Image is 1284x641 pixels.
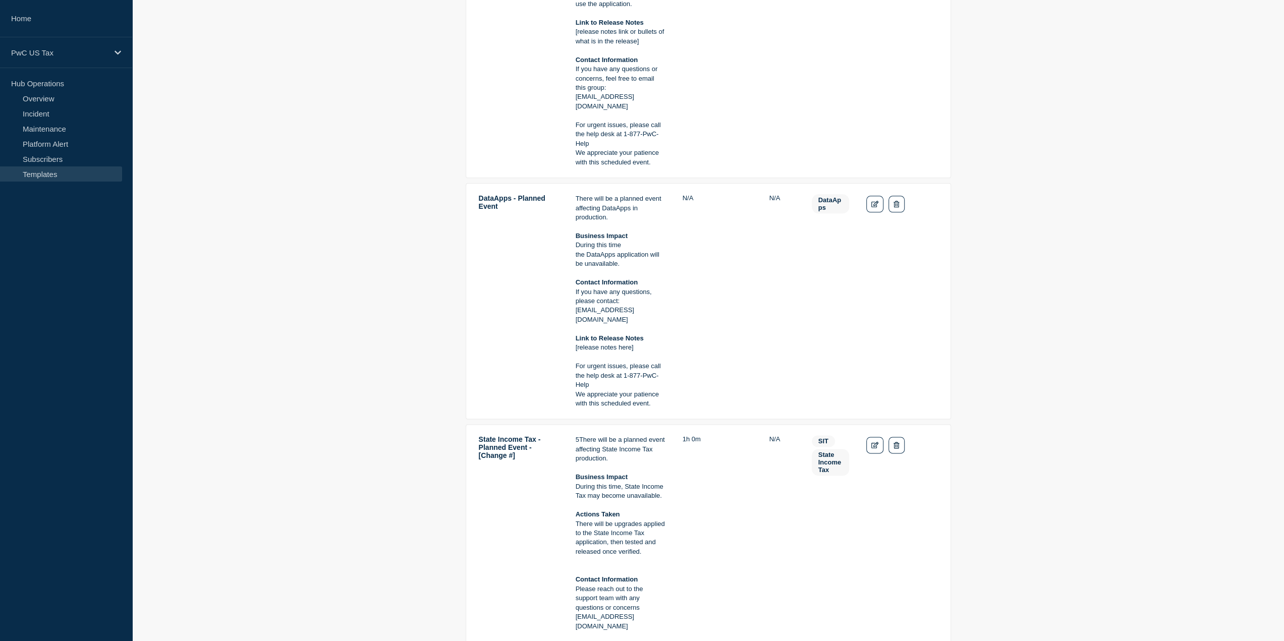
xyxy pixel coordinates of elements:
[576,575,638,583] strong: Contact Information
[576,510,620,518] strong: Actions Taken
[576,65,665,92] p: If you have any questions or concerns, feel free to email this group:
[866,437,884,453] a: Edit
[576,362,665,389] p: For urgent issues, please call the help desk at 1-877-PwC-Help
[576,92,665,111] p: [EMAIL_ADDRESS][DOMAIN_NAME]
[576,519,665,557] p: There will be upgrades applied to the State Income Tax application, then tested and released once...
[576,121,665,148] p: For urgent issues, please call the help desk at 1-877-PwC-Help
[576,27,665,46] p: [release notes link or bullets of what is in the release]
[576,390,665,409] p: We appreciate your patience with this scheduled event.
[576,334,644,342] strong: Link to Release Notes
[576,585,665,631] p: Please reach out to the support team with any questions or concerns [EMAIL_ADDRESS][DOMAIN_NAME]
[576,19,644,26] strong: Link to Release Notes
[576,232,628,240] strong: Business Impact
[576,473,628,481] strong: Business Impact
[866,196,884,212] a: Edit
[576,148,665,167] p: We appreciate your patience with this scheduled event.
[576,194,665,222] p: There will be a planned event affecting DataApps in production.
[812,194,849,213] span: DataApps
[812,435,835,447] span: SIT
[576,482,665,501] p: During this time, State Income Tax may become unavailable.
[682,194,753,409] td: Duration: N/A
[576,241,665,268] p: During this time the DataApps application will be unavailable.
[576,287,665,325] p: If you have any questions, please contact: [EMAIL_ADDRESS][DOMAIN_NAME]
[888,196,904,212] button: Delete
[478,194,559,409] td: Title: DataApps - Planned Event
[575,194,666,409] td: Details: There will be a planned event affecting DataApps in production.<br/><br/><strong>Busines...
[576,435,665,463] p: 5There will be a planned event affecting State Income Tax production.
[576,343,665,352] p: [release notes here]
[769,194,795,409] td: Silent: N/A
[576,56,638,64] strong: Contact Information
[811,194,850,409] td: Labels: DataApps
[11,48,108,57] p: PwC US Tax
[866,194,938,409] td: Actions: Edit Delete
[576,278,638,286] strong: Contact Information
[888,437,904,453] button: Delete
[812,449,849,476] span: State Income Tax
